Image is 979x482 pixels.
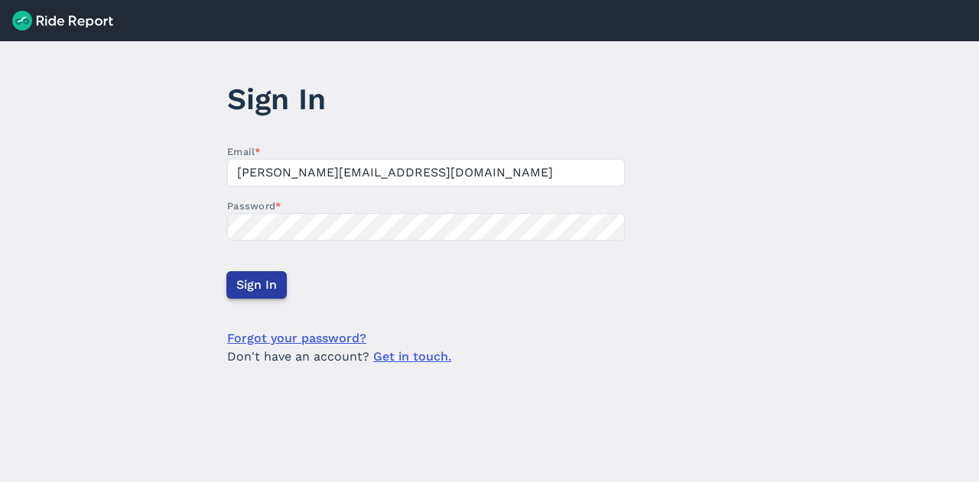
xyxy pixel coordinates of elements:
[12,11,113,31] img: Ride Report
[227,329,366,348] a: Forgot your password?
[227,144,625,159] label: Email
[373,349,451,364] a: Get in touch.
[226,271,287,299] button: Sign In
[227,78,625,120] h1: Sign In
[227,348,451,366] span: Don't have an account?
[227,199,625,213] label: Password
[236,276,277,294] span: Sign In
